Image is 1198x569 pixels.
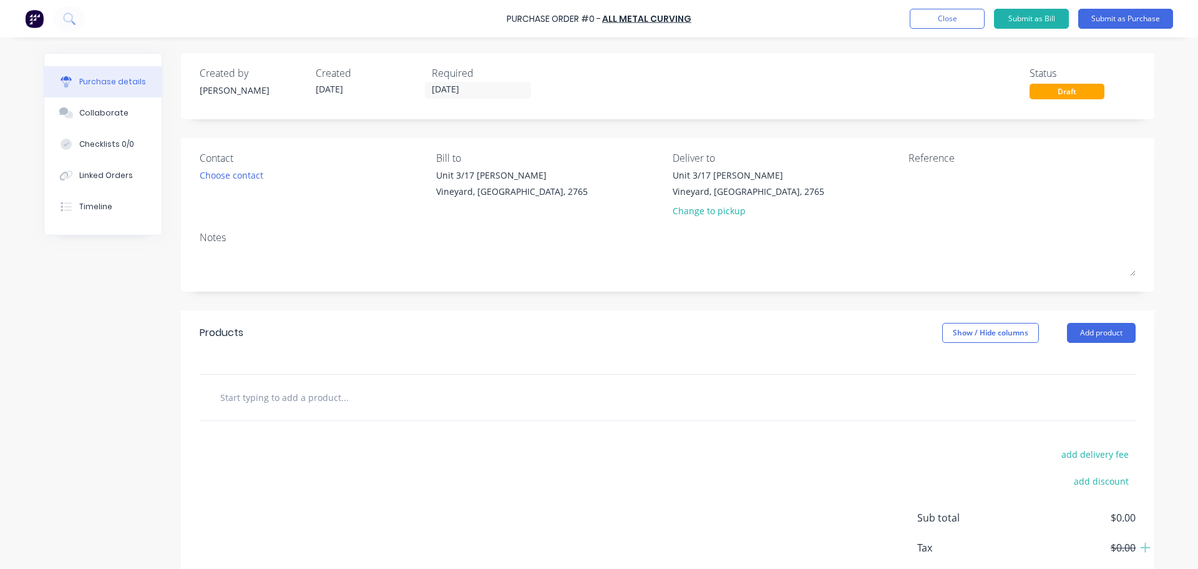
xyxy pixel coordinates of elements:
button: Submit as Purchase [1078,9,1173,29]
div: Purchase Order #0 - [507,12,601,26]
div: Bill to [436,151,663,166]
div: [PERSON_NAME] [200,84,306,97]
button: Timeline [44,191,162,222]
button: Close [910,9,985,29]
div: Created [316,66,422,81]
div: Products [200,325,243,340]
div: Vineyard, [GEOGRAPHIC_DATA], 2765 [436,185,588,198]
button: Show / Hide columns [942,323,1039,343]
button: Linked Orders [44,160,162,191]
span: $0.00 [1011,510,1136,525]
span: Sub total [917,510,1011,525]
button: Checklists 0/0 [44,129,162,160]
img: Factory [25,9,44,28]
div: Timeline [79,201,112,212]
div: Notes [200,230,1136,245]
div: Purchase details [79,76,146,87]
input: Start typing to add a product... [220,385,469,410]
div: Unit 3/17 [PERSON_NAME] [436,169,588,182]
div: Choose contact [200,169,263,182]
button: add delivery fee [1054,446,1136,462]
div: Unit 3/17 [PERSON_NAME] [673,169,824,182]
button: Submit as Bill [994,9,1069,29]
div: Draft [1030,84,1104,99]
div: Checklists 0/0 [79,139,134,150]
span: $0.00 [1011,540,1136,555]
div: Status [1030,66,1136,81]
button: Add product [1067,323,1136,343]
div: Deliver to [673,151,900,166]
div: Contact [200,151,427,166]
div: Reference [908,151,1136,166]
div: Required [432,66,538,81]
div: Change to pickup [673,204,824,217]
div: Collaborate [79,107,129,119]
a: All Metal Curving [602,12,691,25]
button: Collaborate [44,97,162,129]
div: Linked Orders [79,170,133,181]
button: Purchase details [44,66,162,97]
button: add discount [1066,473,1136,489]
span: Tax [917,540,1011,555]
div: Created by [200,66,306,81]
div: Vineyard, [GEOGRAPHIC_DATA], 2765 [673,185,824,198]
